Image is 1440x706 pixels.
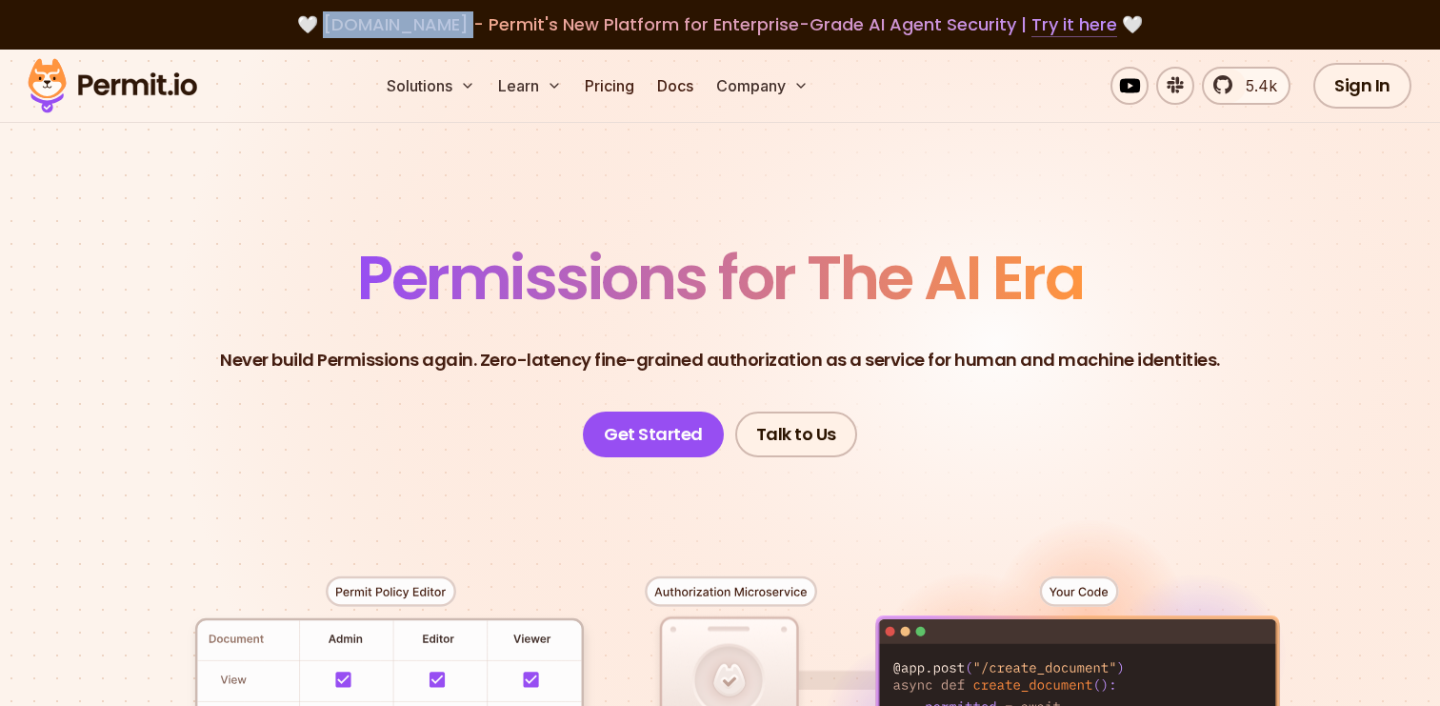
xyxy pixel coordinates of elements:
span: [DOMAIN_NAME] - Permit's New Platform for Enterprise-Grade AI Agent Security | [323,12,1117,36]
a: Try it here [1031,12,1117,37]
a: Sign In [1313,63,1411,109]
span: 5.4k [1234,74,1277,97]
a: Pricing [577,67,642,105]
a: Docs [650,67,701,105]
a: Get Started [583,412,724,457]
button: Solutions [379,67,483,105]
a: Talk to Us [735,412,857,457]
button: Learn [490,67,570,105]
p: Never build Permissions again. Zero-latency fine-grained authorization as a service for human and... [220,347,1220,373]
button: Company [709,67,816,105]
img: Permit logo [19,53,206,118]
div: 🤍 🤍 [46,11,1394,38]
span: Permissions for The AI Era [357,235,1083,320]
a: 5.4k [1202,67,1290,105]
